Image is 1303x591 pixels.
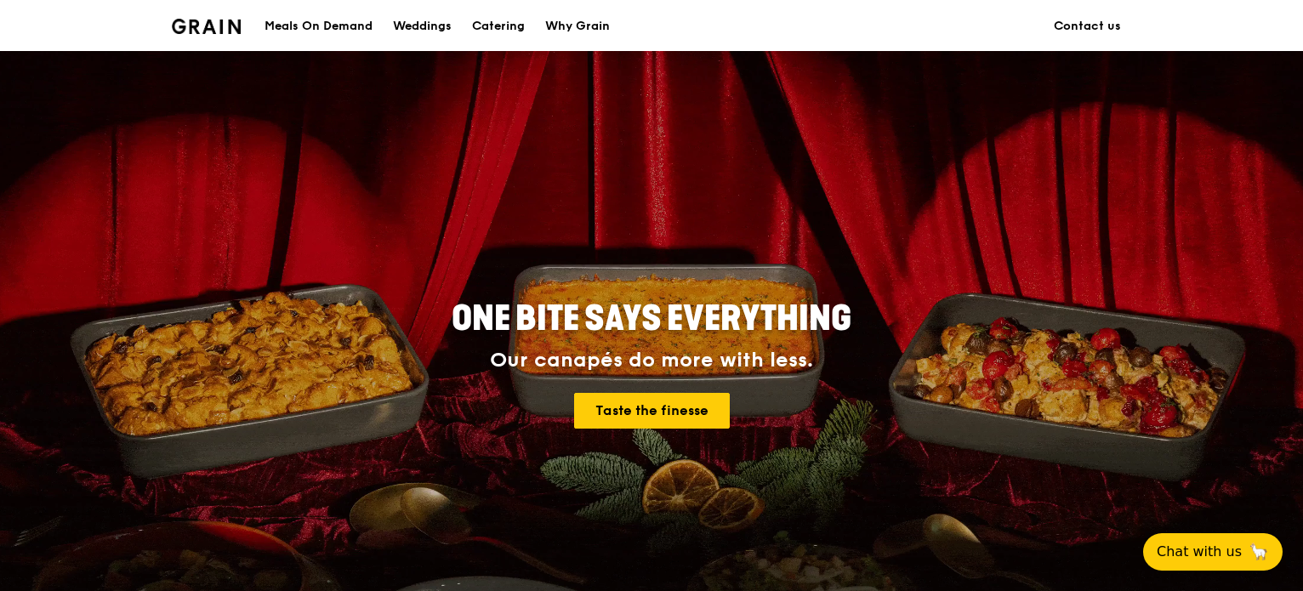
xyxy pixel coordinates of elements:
a: Weddings [383,1,462,52]
a: Taste the finesse [574,393,730,429]
span: 🦙 [1249,542,1269,562]
img: Grain [172,19,241,34]
a: Why Grain [535,1,620,52]
a: Catering [462,1,535,52]
span: Chat with us [1157,542,1242,562]
div: Why Grain [545,1,610,52]
a: Contact us [1044,1,1131,52]
div: Our canapés do more with less. [345,349,958,372]
div: Weddings [393,1,452,52]
span: ONE BITE SAYS EVERYTHING [452,298,851,339]
div: Catering [472,1,525,52]
button: Chat with us🦙 [1143,533,1283,571]
div: Meals On Demand [265,1,373,52]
